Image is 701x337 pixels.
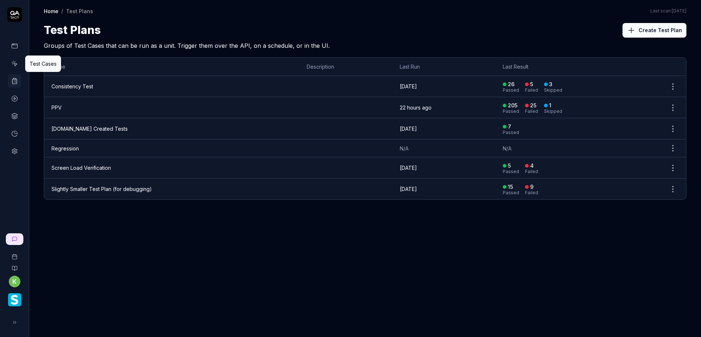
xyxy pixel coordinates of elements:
[51,145,79,152] a: Regression
[51,104,62,111] a: PPV
[400,104,432,111] time: 22 hours ago
[544,88,562,92] div: Skipped
[530,184,533,190] div: 9
[549,102,551,109] div: 1
[400,126,417,132] time: [DATE]
[51,126,128,132] a: [DOMAIN_NAME] Created Tests
[525,88,538,92] div: Failed
[400,165,417,171] time: [DATE]
[8,293,21,306] img: Smartlinx Logo
[61,7,63,15] div: /
[503,88,519,92] div: Passed
[508,81,514,88] div: 26
[51,83,93,89] a: Consistency Test
[503,109,519,114] div: Passed
[503,130,519,135] div: Passed
[9,276,20,287] button: k
[623,23,686,38] button: Create Test Plan
[525,109,538,114] div: Failed
[392,58,495,76] th: Last Run
[66,7,93,15] div: Test Plans
[44,7,58,15] a: Home
[503,145,512,152] span: N/A
[530,102,536,109] div: 25
[3,260,26,271] a: Documentation
[400,83,417,89] time: [DATE]
[508,102,517,109] div: 205
[503,169,519,174] div: Passed
[299,58,392,76] th: Description
[650,8,686,14] button: Last scan:[DATE]
[508,162,511,169] div: 5
[672,8,686,14] time: [DATE]
[51,165,111,171] a: Screen Load Verification
[3,248,26,260] a: Book a call with us
[549,81,552,88] div: 3
[30,60,57,68] div: Test Cases
[503,191,519,195] div: Passed
[44,38,686,50] h2: Groups of Test Cases that can be run as a unit. Trigger them over the API, on a schedule, or in t...
[44,58,299,76] th: Name
[3,287,26,308] button: Smartlinx Logo
[530,162,534,169] div: 4
[508,123,511,130] div: 7
[400,186,417,192] time: [DATE]
[51,186,152,192] a: Slightly Smaller Test Plan (for debugging)
[650,8,686,14] span: Last scan:
[495,58,660,76] th: Last Result
[544,109,562,114] div: Skipped
[525,191,538,195] div: Failed
[530,81,533,88] div: 5
[525,169,538,174] div: Failed
[400,145,409,152] span: N/A
[44,22,101,38] h1: Test Plans
[508,184,513,190] div: 15
[6,233,23,245] a: New conversation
